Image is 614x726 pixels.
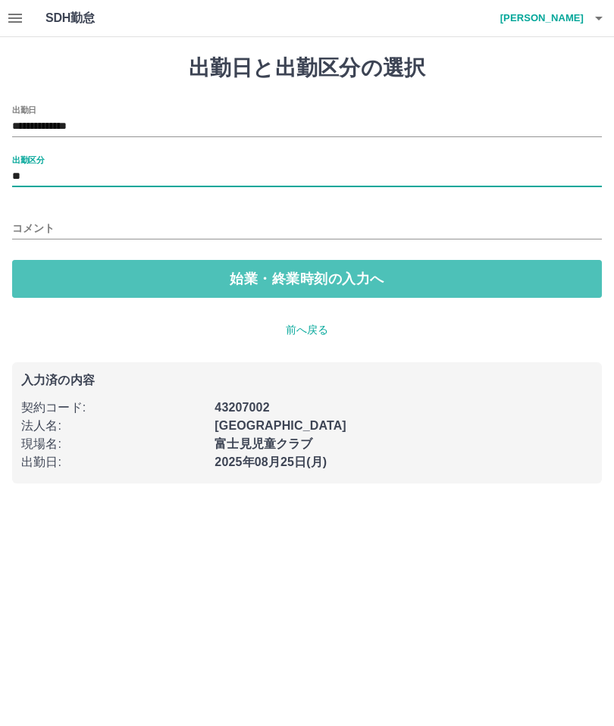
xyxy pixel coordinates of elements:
[21,453,205,471] p: 出勤日 :
[215,437,312,450] b: 富士見児童クラブ
[12,260,602,298] button: 始業・終業時刻の入力へ
[21,417,205,435] p: 法人名 :
[12,154,44,165] label: 出勤区分
[215,455,327,468] b: 2025年08月25日(月)
[12,55,602,81] h1: 出勤日と出勤区分の選択
[215,419,346,432] b: [GEOGRAPHIC_DATA]
[12,104,36,115] label: 出勤日
[12,322,602,338] p: 前へ戻る
[21,435,205,453] p: 現場名 :
[21,399,205,417] p: 契約コード :
[215,401,269,414] b: 43207002
[21,374,593,386] p: 入力済の内容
